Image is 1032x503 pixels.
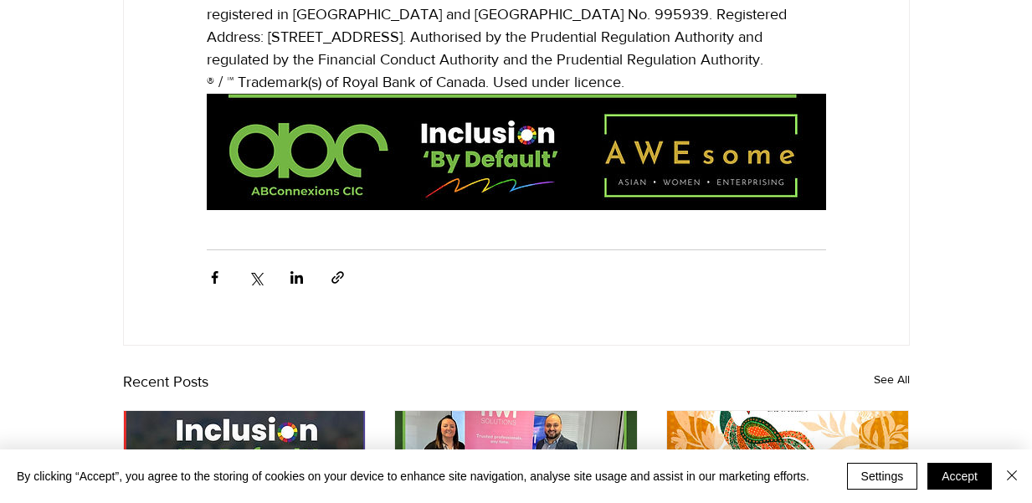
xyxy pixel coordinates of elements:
[874,371,910,393] a: See All
[289,269,305,285] button: Share via LinkedIn
[330,269,346,285] button: Share via link
[927,463,992,490] button: Accept
[207,269,223,285] button: Share via Facebook
[1002,465,1022,485] img: Close
[847,463,918,490] button: Settings
[248,269,264,285] button: Share via X (Twitter)
[123,371,208,393] h2: Recent Posts
[1002,463,1022,490] button: Close
[17,469,809,484] span: By clicking “Accept”, you agree to the storing of cookies on your device to enhance site navigati...
[207,94,826,210] img: abc footer
[207,74,624,90] span: ® / ™ Trademark(s) of Royal Bank of Canada. Used under licence.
